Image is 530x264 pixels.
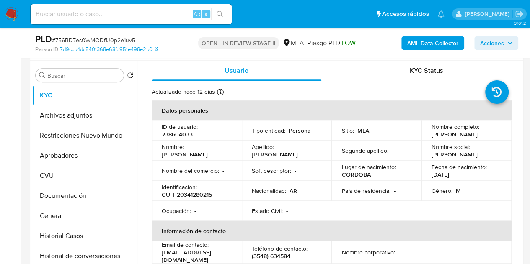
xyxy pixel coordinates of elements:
p: Soft descriptor : [252,167,291,174]
p: Persona [289,127,311,134]
p: Género : [432,187,452,195]
span: Usuario [225,66,248,75]
p: - [286,207,288,215]
p: - [393,187,395,195]
button: Historial Casos [32,226,137,246]
span: Accesos rápidos [382,10,429,18]
p: nicolas.fernandezallen@mercadolibre.com [465,10,512,18]
span: Acciones [480,36,504,50]
p: Teléfono de contacto : [252,245,308,252]
p: - [222,167,224,174]
a: 7d9ccb4dc5401368e68fb951e498e2b0 [60,46,158,53]
a: Salir [515,10,524,18]
p: OPEN - IN REVIEW STAGE II [198,37,279,49]
a: Notificaciones [437,10,445,18]
button: Archivos adjuntos [32,105,137,126]
p: Lugar de nacimiento : [341,163,396,171]
button: Restricciones Nuevo Mundo [32,126,137,146]
p: Estado Civil : [252,207,283,215]
p: - [391,147,393,154]
p: CORDOBA [341,171,370,178]
button: Acciones [474,36,518,50]
p: - [295,167,296,174]
div: MLA [282,38,304,48]
span: KYC Status [410,66,443,75]
p: [PERSON_NAME] [432,131,478,138]
p: Nombre completo : [432,123,479,131]
button: search-icon [211,8,228,20]
button: General [32,206,137,226]
p: (3548) 634584 [252,252,290,260]
p: AR [290,187,297,195]
input: Buscar [47,72,120,79]
p: [PERSON_NAME] [432,151,478,158]
p: [DATE] [432,171,449,178]
button: Buscar [39,72,46,79]
th: Datos personales [152,100,512,120]
span: s [205,10,207,18]
button: Aprobadores [32,146,137,166]
p: Ocupación : [162,207,191,215]
span: LOW [342,38,356,48]
p: Identificación : [162,183,197,191]
b: Person ID [35,46,58,53]
p: Nombre corporativo : [341,249,395,256]
p: Apellido : [252,143,274,151]
p: MLA [357,127,369,134]
p: [PERSON_NAME] [252,151,298,158]
span: 3.161.2 [514,20,526,26]
p: Sitio : [341,127,354,134]
p: Nombre social : [432,143,470,151]
span: Riesgo PLD: [307,38,356,48]
button: Volver al orden por defecto [127,72,134,81]
p: Nacionalidad : [252,187,286,195]
p: Nombre del comercio : [162,167,219,174]
p: Tipo entidad : [252,127,285,134]
span: # 756BD7es0WMODf1J0p2e1uv5 [52,36,135,44]
button: KYC [32,85,137,105]
p: [PERSON_NAME] [162,151,208,158]
th: Información de contacto [152,221,512,241]
p: CUIT 20341280215 [162,191,212,198]
p: - [398,249,400,256]
p: M [456,187,461,195]
b: PLD [35,32,52,46]
p: ID de usuario : [162,123,198,131]
p: Fecha de nacimiento : [432,163,487,171]
p: Segundo apellido : [341,147,388,154]
button: Documentación [32,186,137,206]
b: AML Data Collector [407,36,458,50]
p: Nombre : [162,143,184,151]
p: País de residencia : [341,187,390,195]
p: Actualizado hace 12 días [152,88,215,96]
p: Email de contacto : [162,241,209,249]
p: - [194,207,196,215]
input: Buscar usuario o caso... [31,9,232,20]
button: CVU [32,166,137,186]
p: 238604033 [162,131,193,138]
button: AML Data Collector [401,36,464,50]
p: [EMAIL_ADDRESS][DOMAIN_NAME] [162,249,228,264]
span: Alt [194,10,200,18]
